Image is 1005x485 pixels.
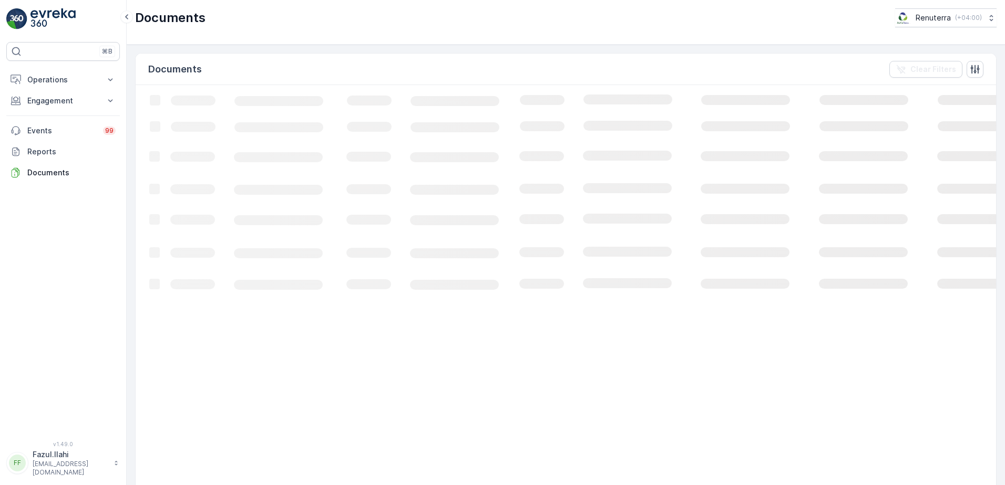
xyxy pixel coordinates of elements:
[27,146,116,157] p: Reports
[148,62,202,77] p: Documents
[955,14,982,22] p: ( +04:00 )
[6,120,120,141] a: Events99
[916,13,951,23] p: Renuterra
[105,126,114,135] p: 99
[910,64,956,75] p: Clear Filters
[27,125,97,136] p: Events
[6,449,120,477] button: FFFazul.Ilahi[EMAIL_ADDRESS][DOMAIN_NAME]
[135,9,206,26] p: Documents
[895,12,911,24] img: Screenshot_2024-07-26_at_13.33.01.png
[102,47,112,56] p: ⌘B
[895,8,997,27] button: Renuterra(+04:00)
[889,61,962,78] button: Clear Filters
[27,167,116,178] p: Documents
[27,96,99,106] p: Engagement
[9,455,26,471] div: FF
[6,141,120,162] a: Reports
[6,8,27,29] img: logo
[6,441,120,447] span: v 1.49.0
[6,69,120,90] button: Operations
[33,460,108,477] p: [EMAIL_ADDRESS][DOMAIN_NAME]
[6,162,120,183] a: Documents
[33,449,108,460] p: Fazul.Ilahi
[30,8,76,29] img: logo_light-DOdMpM7g.png
[6,90,120,111] button: Engagement
[27,75,99,85] p: Operations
